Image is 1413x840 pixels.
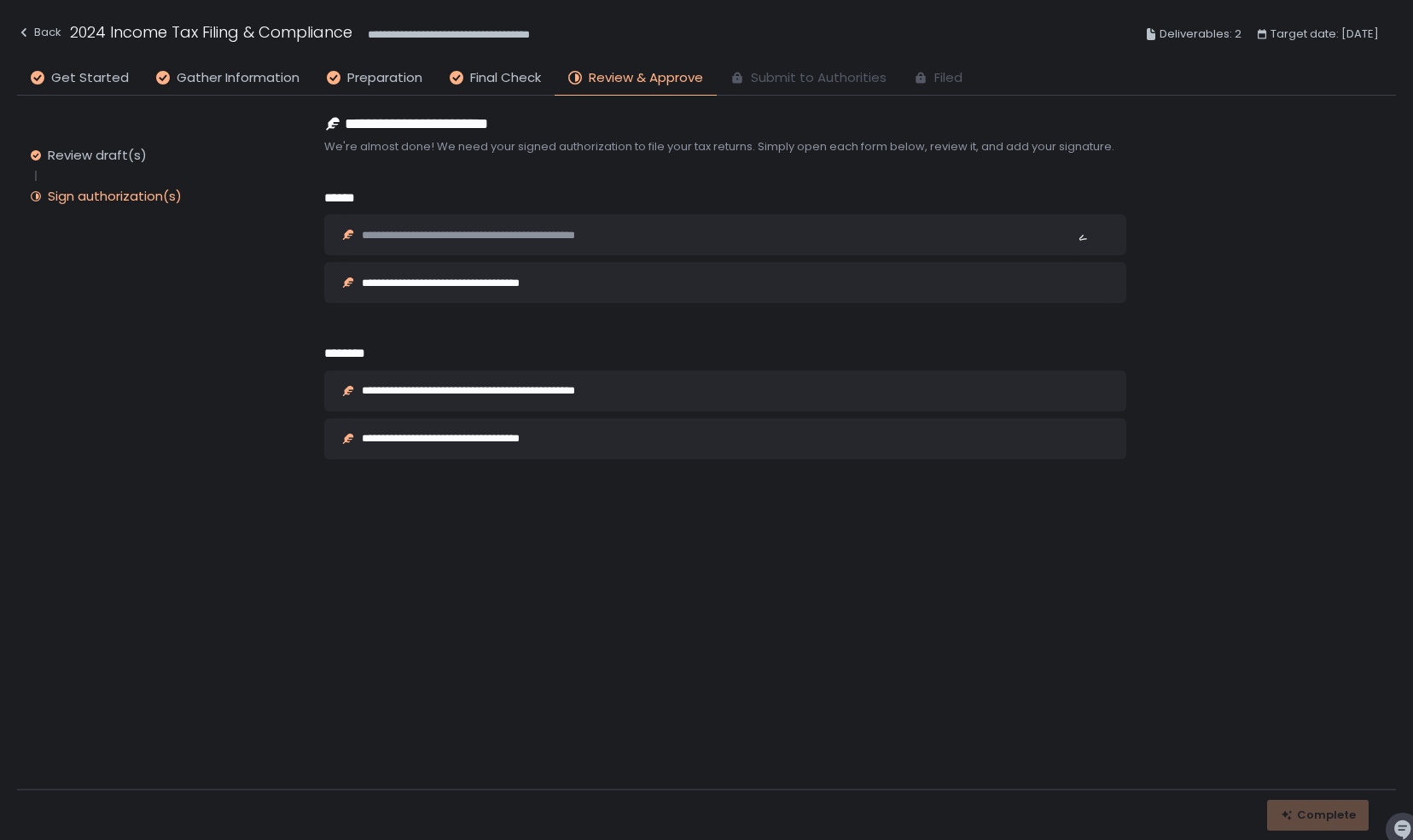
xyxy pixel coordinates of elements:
div: Back [17,22,61,43]
span: We're almost done! We need your signed authorization to file your tax returns. Simply open each f... [324,139,1126,155]
span: Preparation [347,68,422,88]
h1: 2024 Income Tax Filing & Compliance [70,20,352,44]
span: Deliverables: 2 [1160,24,1241,44]
span: Submit to Authorities [751,68,887,88]
button: Back [17,20,61,49]
div: Review draft(s) [48,147,147,164]
span: Get Started [51,68,129,88]
span: Target date: [DATE] [1271,24,1379,44]
div: Sign authorization(s) [48,188,182,205]
span: Final Check [470,68,541,88]
span: Review & Approve [589,68,703,88]
span: Filed [934,68,962,88]
span: Gather Information [177,68,299,88]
